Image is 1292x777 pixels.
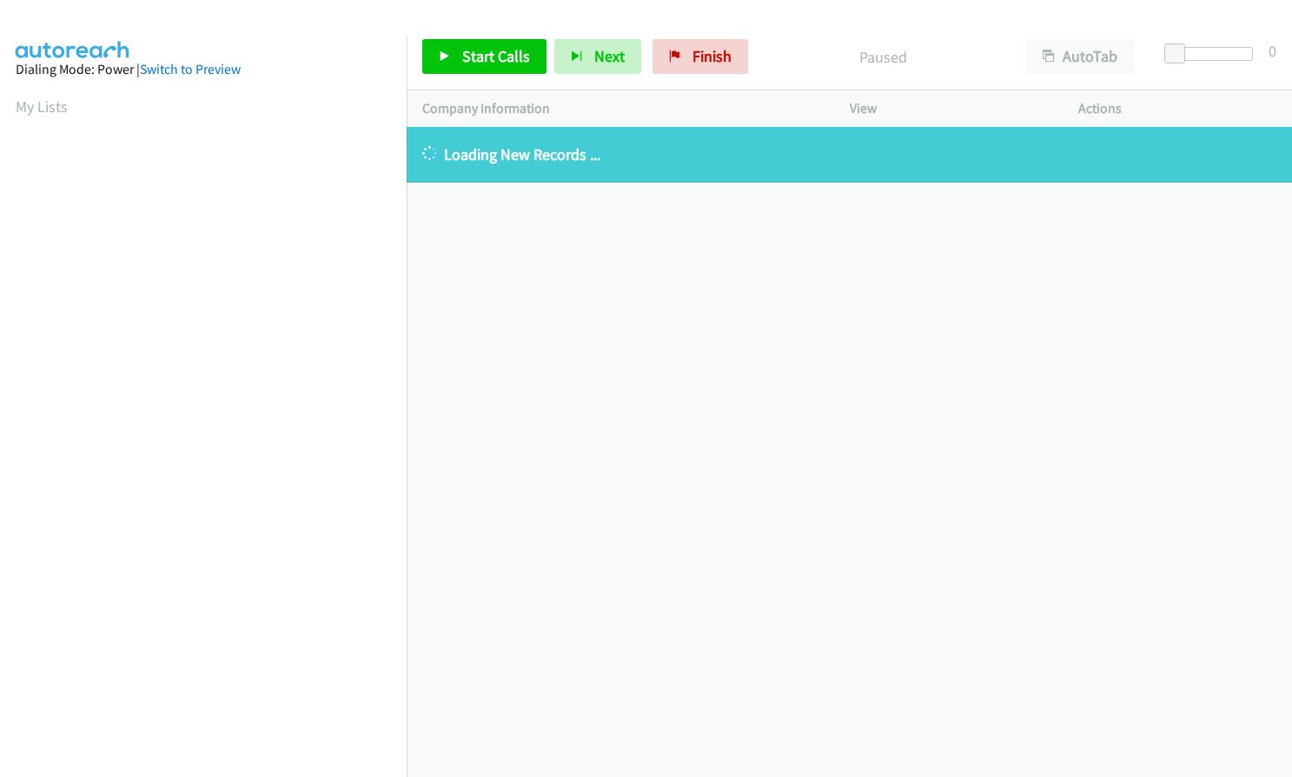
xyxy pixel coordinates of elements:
p: Company Information [422,98,818,119]
div: Dialing Mode: Power | [16,59,391,80]
button: AutoTab [1026,39,1134,74]
div: 0 [1269,39,1276,63]
a: Finish [653,39,748,74]
p: View [850,98,1048,119]
div: Delay between calls (in seconds) [1173,47,1253,61]
span: Finish [692,46,732,66]
span: Start Calls [462,46,530,66]
a: Switch to Preview [140,61,241,77]
a: My Lists [16,96,68,116]
p: Loading New Records ... [422,143,1276,166]
p: Paused [772,45,995,69]
p: Actions [1078,98,1276,119]
a: Start Calls [422,39,547,74]
span: Next [594,46,625,66]
button: Next [554,39,641,74]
